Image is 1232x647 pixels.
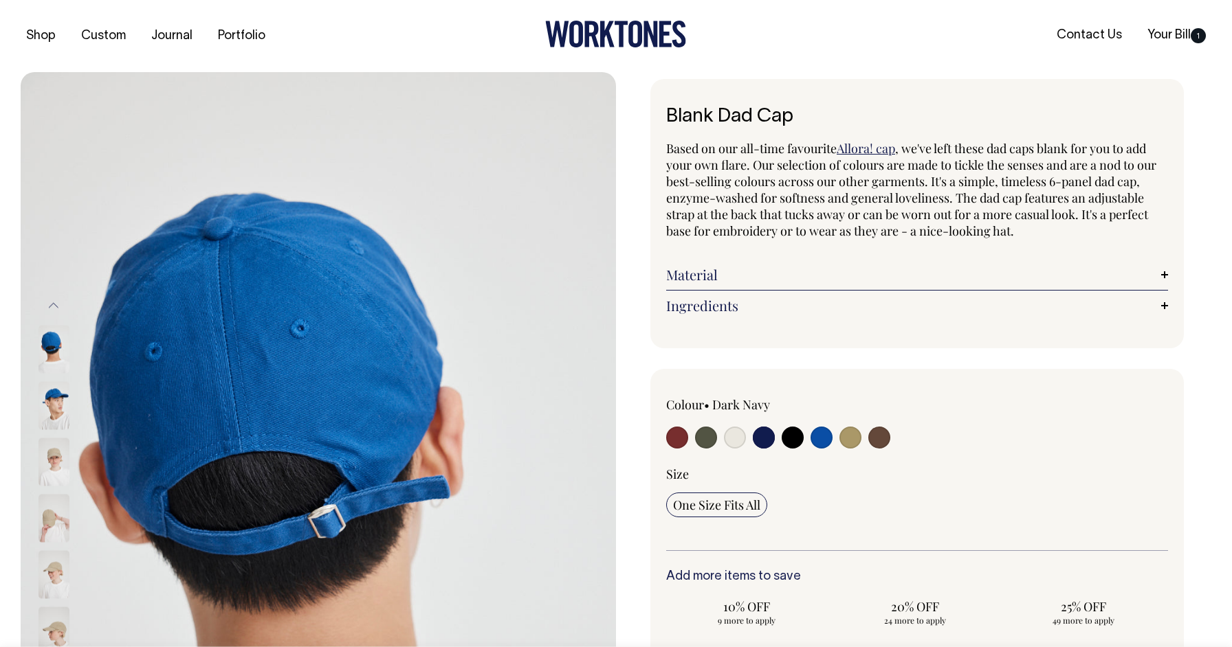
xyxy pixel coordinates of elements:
[712,396,770,413] label: Dark Navy
[673,497,760,513] span: One Size Fits All
[212,25,271,47] a: Portfolio
[666,106,1168,128] h1: Blank Dad Cap
[666,266,1168,283] a: Material
[1011,615,1157,626] span: 49 more to apply
[1191,28,1206,43] span: 1
[38,325,69,373] img: worker-blue
[38,550,69,598] img: washed-khaki
[1142,24,1211,47] a: Your Bill1
[666,594,826,630] input: 10% OFF 9 more to apply
[21,25,61,47] a: Shop
[835,594,995,630] input: 20% OFF 24 more to apply
[673,598,819,615] span: 10% OFF
[1051,24,1127,47] a: Contact Us
[841,615,988,626] span: 24 more to apply
[146,25,198,47] a: Journal
[673,615,819,626] span: 9 more to apply
[38,438,69,486] img: washed-khaki
[1011,598,1157,615] span: 25% OFF
[666,140,1156,239] span: , we've left these dad caps blank for you to add your own flare. Our selection of colours are mad...
[666,570,1168,584] h6: Add more items to save
[1004,594,1164,630] input: 25% OFF 49 more to apply
[666,466,1168,482] div: Size
[841,598,988,615] span: 20% OFF
[666,396,867,413] div: Colour
[666,140,837,157] span: Based on our all-time favourite
[704,396,709,413] span: •
[666,297,1168,314] a: Ingredients
[43,291,64,321] button: Previous
[837,140,895,157] a: Allora! cap
[38,494,69,542] img: washed-khaki
[666,492,767,517] input: One Size Fits All
[38,381,69,429] img: worker-blue
[76,25,131,47] a: Custom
